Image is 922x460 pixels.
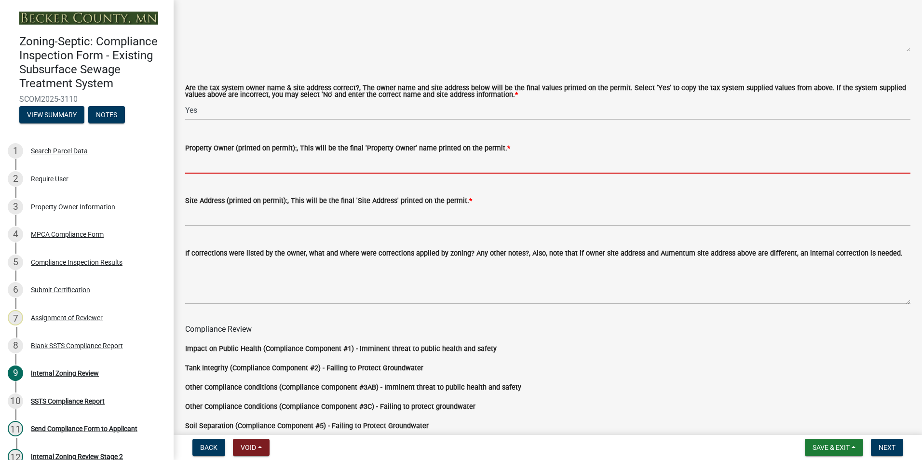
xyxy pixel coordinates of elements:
[31,259,122,266] div: Compliance Inspection Results
[31,453,123,460] div: Internal Zoning Review Stage 2
[31,425,137,432] div: Send Compliance Form to Applicant
[8,338,23,353] div: 8
[19,35,166,90] h4: Zoning-Septic: Compliance Inspection Form - Existing Subsurface Sewage Treatment System
[19,111,84,119] wm-modal-confirm: Summary
[185,324,910,335] div: Compliance Review
[19,12,158,25] img: Becker County, Minnesota
[31,342,123,349] div: Blank SSTS Compliance Report
[233,439,270,456] button: Void
[185,423,429,430] label: Soil Separation (Compliance Component #5) - Failing to Protect Groundwater
[19,95,154,104] span: SCOM2025-3110
[31,286,90,293] div: Submit Certification
[8,199,23,215] div: 3
[8,227,23,242] div: 4
[879,444,895,451] span: Next
[31,398,105,405] div: SSTS Compliance Report
[19,106,84,123] button: View Summary
[185,198,472,204] label: Site Address (printed on permit):, This will be the final 'Site Address' printed on the permit.
[200,444,217,451] span: Back
[31,203,115,210] div: Property Owner Information
[813,444,850,451] span: Save & Exit
[88,111,125,119] wm-modal-confirm: Notes
[8,421,23,436] div: 11
[241,444,256,451] span: Void
[185,384,521,391] label: Other Compliance Conditions (Compliance Component #3AB) - Imminent threat to public health and sa...
[185,404,475,410] label: Other Compliance Conditions (Compliance Component #3C) - Failing to protect groundwater
[8,143,23,159] div: 1
[31,176,68,182] div: Require User
[805,439,863,456] button: Save & Exit
[88,106,125,123] button: Notes
[185,85,910,99] label: Are the tax system owner name & site address correct?, The owner name and site address below will...
[185,250,903,257] label: If corrections were listed by the owner, what and where were corrections applied by zoning? Any o...
[8,393,23,409] div: 10
[185,365,423,372] label: Tank Integrity (Compliance Component #2) - Failing to Protect Groundwater
[8,310,23,325] div: 7
[8,171,23,187] div: 2
[8,282,23,298] div: 6
[8,255,23,270] div: 5
[185,346,497,352] label: Impact on Public Health (Compliance Component #1) - Imminent threat to public health and safety
[31,314,103,321] div: Assignment of Reviewer
[871,439,903,456] button: Next
[31,148,88,154] div: Search Parcel Data
[31,231,104,238] div: MPCA Compliance Form
[31,370,99,377] div: Internal Zoning Review
[185,145,510,152] label: Property Owner (printed on permit):, This will be the final 'Property Owner' name printed on the ...
[8,365,23,381] div: 9
[192,439,225,456] button: Back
